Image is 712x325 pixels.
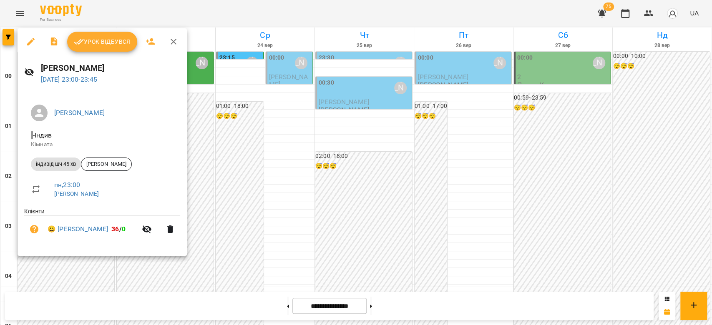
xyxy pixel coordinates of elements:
a: пн , 23:00 [54,181,80,189]
b: / [111,225,126,233]
span: 36 [111,225,119,233]
p: Кімната [31,140,174,149]
span: [PERSON_NAME] [81,160,131,168]
a: [PERSON_NAME] [54,109,105,117]
button: Урок відбувся [67,32,137,52]
span: Урок відбувся [74,37,131,47]
span: індивід шч 45 хв [31,160,81,168]
a: [DATE] 23:00-23:45 [41,75,98,83]
span: - Індив [31,131,53,139]
div: [PERSON_NAME] [81,157,132,171]
span: 0 [122,225,126,233]
a: [PERSON_NAME] [54,190,99,197]
h6: [PERSON_NAME] [41,62,180,75]
a: 😀 [PERSON_NAME] [48,224,108,234]
button: Візит ще не сплачено. Додати оплату? [24,219,44,239]
ul: Клієнти [24,207,180,246]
